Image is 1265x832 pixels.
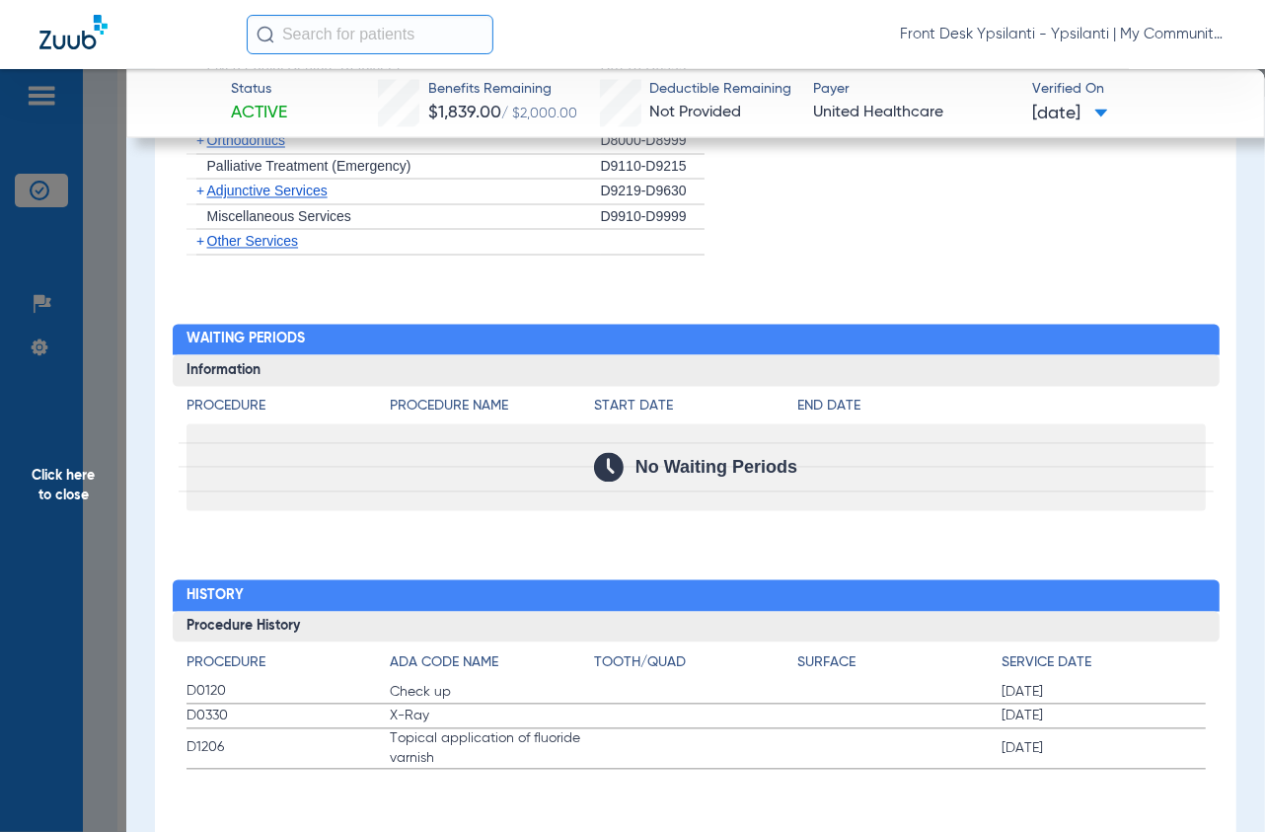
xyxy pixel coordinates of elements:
h4: Surface [797,653,1002,674]
span: D0330 [186,707,391,727]
span: + [196,184,204,199]
img: Zuub Logo [39,15,108,49]
span: Palliative Treatment (Emergency) [207,159,411,175]
h4: End Date [797,397,1205,417]
span: Miscellaneous Services [207,209,351,225]
div: D9219-D9630 [601,180,705,205]
span: United Healthcare [813,102,1014,126]
span: Payer [813,80,1014,101]
span: Orthodontics [207,133,285,149]
h3: Information [173,355,1220,387]
span: [DATE] [1002,739,1206,759]
app-breakdown-title: Tooth/Quad [594,653,798,681]
span: [DATE] [1002,707,1206,726]
h4: Tooth/Quad [594,653,798,674]
app-breakdown-title: Procedure Name [390,397,594,424]
span: Benefits Remaining [428,80,577,101]
span: D0120 [186,682,391,703]
app-breakdown-title: End Date [797,397,1205,424]
h4: Procedure [186,653,391,674]
span: Topical application of fluoride varnish [390,729,594,769]
span: [DATE] [1002,683,1206,703]
app-breakdown-title: Service Date [1002,653,1206,681]
h4: Start Date [594,397,798,417]
h2: History [173,580,1220,612]
span: $1,839.00 [428,105,501,122]
span: Active [231,102,287,126]
span: Front Desk Ypsilanti - Ypsilanti | My Community Dental Centers [900,25,1226,44]
span: Check up [390,683,594,703]
img: Search Icon [257,26,274,43]
h3: Procedure History [173,612,1220,643]
span: No Waiting Periods [635,458,797,478]
input: Search for patients [247,15,493,54]
iframe: Chat Widget [1166,737,1265,832]
span: / $2,000.00 [501,108,577,121]
h4: Procedure [186,397,391,417]
div: D9910-D9999 [601,205,705,231]
div: D8000-D8999 [601,129,705,155]
span: Deductible Remaining [649,80,791,101]
span: Other Services [207,234,299,250]
h4: ADA Code Name [390,653,594,674]
img: Calendar [594,453,624,483]
span: + [196,133,204,149]
app-breakdown-title: Procedure [186,397,391,424]
span: [DATE] [1032,103,1108,127]
span: X-Ray [390,707,594,726]
span: Status [231,80,287,101]
span: Not Provided [649,106,741,121]
h4: Procedure Name [390,397,594,417]
app-breakdown-title: Surface [797,653,1002,681]
app-breakdown-title: ADA Code Name [390,653,594,681]
span: D1206 [186,738,391,759]
div: D9110-D9215 [601,155,705,181]
span: Adjunctive Services [207,184,328,199]
app-breakdown-title: Start Date [594,397,798,424]
span: Verified On [1032,80,1233,101]
h2: Waiting Periods [173,325,1220,356]
app-breakdown-title: Procedure [186,653,391,681]
h4: Service Date [1002,653,1206,674]
span: + [196,234,204,250]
